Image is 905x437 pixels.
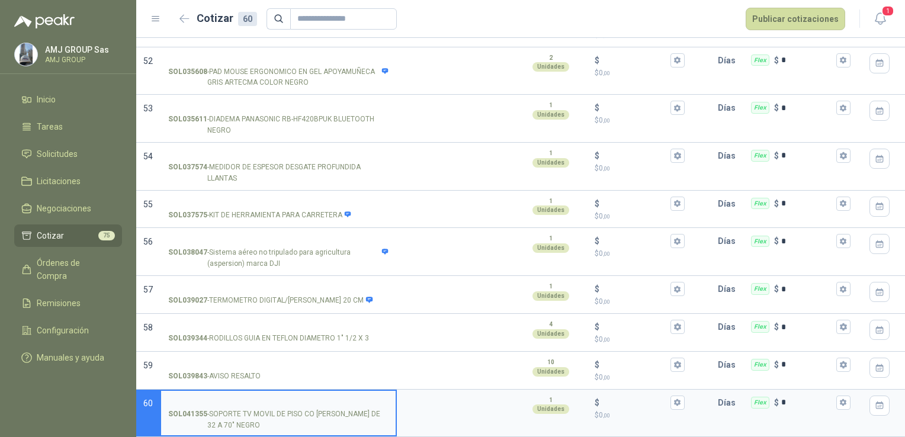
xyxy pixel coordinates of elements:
[670,282,685,296] button: $$0,00
[670,149,685,163] button: $$0,00
[595,211,685,222] p: $
[37,202,91,215] span: Negociaciones
[595,115,685,126] p: $
[168,409,389,431] p: - SOPORTE TV MOVIL DE PISO CO [PERSON_NAME] DE 32 A 70" NEGRO
[603,250,610,257] span: ,00
[836,149,851,163] button: Flex $
[595,320,599,333] p: $
[549,197,553,206] p: 1
[603,32,610,38] span: ,00
[595,149,599,162] p: $
[168,56,389,65] input: SOL035608-PAD MOUSE ERGONOMICO EN GEL APOYAMUÑECA GRIS ARTECMA COLOR NEGRO
[599,31,610,39] span: 0
[781,104,834,113] input: Flex $
[532,205,569,215] div: Unidades
[603,117,610,124] span: ,00
[168,295,373,306] p: - TERMOMETRO DIGITAL/[PERSON_NAME] 20 CM
[168,371,261,382] p: - AVISO RESALTO
[746,8,845,30] button: Publicar cotizaciones
[14,224,122,247] a: Cotizar75
[143,200,153,209] span: 55
[774,282,779,295] p: $
[602,151,668,160] input: $$0,00
[14,170,122,192] a: Licitaciones
[751,102,769,114] div: Flex
[774,101,779,114] p: $
[599,373,610,381] span: 0
[602,285,668,294] input: $$0,00
[599,249,610,258] span: 0
[602,199,668,208] input: $$0,00
[168,333,207,344] strong: SOL039344
[37,351,104,364] span: Manuales y ayuda
[168,399,389,407] input: SOL041355-SOPORTE TV MOVIL DE PISO CO [PERSON_NAME] DE 32 A 70" NEGRO
[751,150,769,162] div: Flex
[168,210,352,221] p: - KIT DE HERRAMIENTA PARA CARRETERA
[143,399,153,408] span: 60
[143,285,153,294] span: 57
[238,12,257,26] div: 60
[547,358,554,367] p: 10
[168,104,389,113] input: SOL035611-DIADEMA PANASONIC RB-HF420BPUK BLUETOOTH NEGRO
[881,5,894,17] span: 1
[14,197,122,220] a: Negociaciones
[197,10,257,27] h2: Cotizar
[718,353,740,377] p: Días
[603,412,610,419] span: ,00
[595,334,685,345] p: $
[37,93,56,106] span: Inicio
[143,104,153,113] span: 53
[836,234,851,248] button: Flex $
[37,175,81,188] span: Licitaciones
[718,192,740,216] p: Días
[599,411,610,419] span: 0
[602,398,668,407] input: $$0,00
[168,66,207,89] strong: SOL035608
[168,295,207,306] strong: SOL039027
[168,114,207,136] strong: SOL035611
[603,213,610,220] span: ,00
[168,210,207,221] strong: SOL037575
[774,320,779,333] p: $
[836,53,851,68] button: Flex $
[143,361,153,370] span: 59
[603,70,610,76] span: ,00
[14,115,122,138] a: Tareas
[595,282,599,295] p: $
[836,101,851,115] button: Flex $
[718,144,740,168] p: Días
[532,110,569,120] div: Unidades
[781,398,834,407] input: Flex $
[549,320,553,329] p: 4
[532,367,569,377] div: Unidades
[836,396,851,410] button: Flex $
[532,404,569,414] div: Unidades
[751,198,769,210] div: Flex
[168,162,389,184] p: - MEDIDOR DE ESPESOR DESGATE PROFUNDIDA LLANTAS
[532,158,569,168] div: Unidades
[774,396,779,409] p: $
[603,374,610,381] span: ,00
[532,243,569,253] div: Unidades
[595,234,599,248] p: $
[532,291,569,301] div: Unidades
[549,101,553,110] p: 1
[14,292,122,314] a: Remisiones
[14,319,122,342] a: Configuración
[602,56,668,65] input: $$0,00
[595,197,599,210] p: $
[603,298,610,305] span: ,00
[168,114,389,136] p: - DIADEMA PANASONIC RB-HF420BPUK BLUETOOTH NEGRO
[602,360,668,369] input: $$0,00
[595,372,685,383] p: $
[37,297,81,310] span: Remisiones
[549,53,553,63] p: 2
[836,320,851,334] button: Flex $
[751,359,769,371] div: Flex
[599,212,610,220] span: 0
[595,101,599,114] p: $
[670,197,685,211] button: $$0,00
[599,69,610,77] span: 0
[168,371,207,382] strong: SOL039843
[168,285,389,294] input: SOL039027-TERMOMETRO DIGITAL/[PERSON_NAME] 20 CM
